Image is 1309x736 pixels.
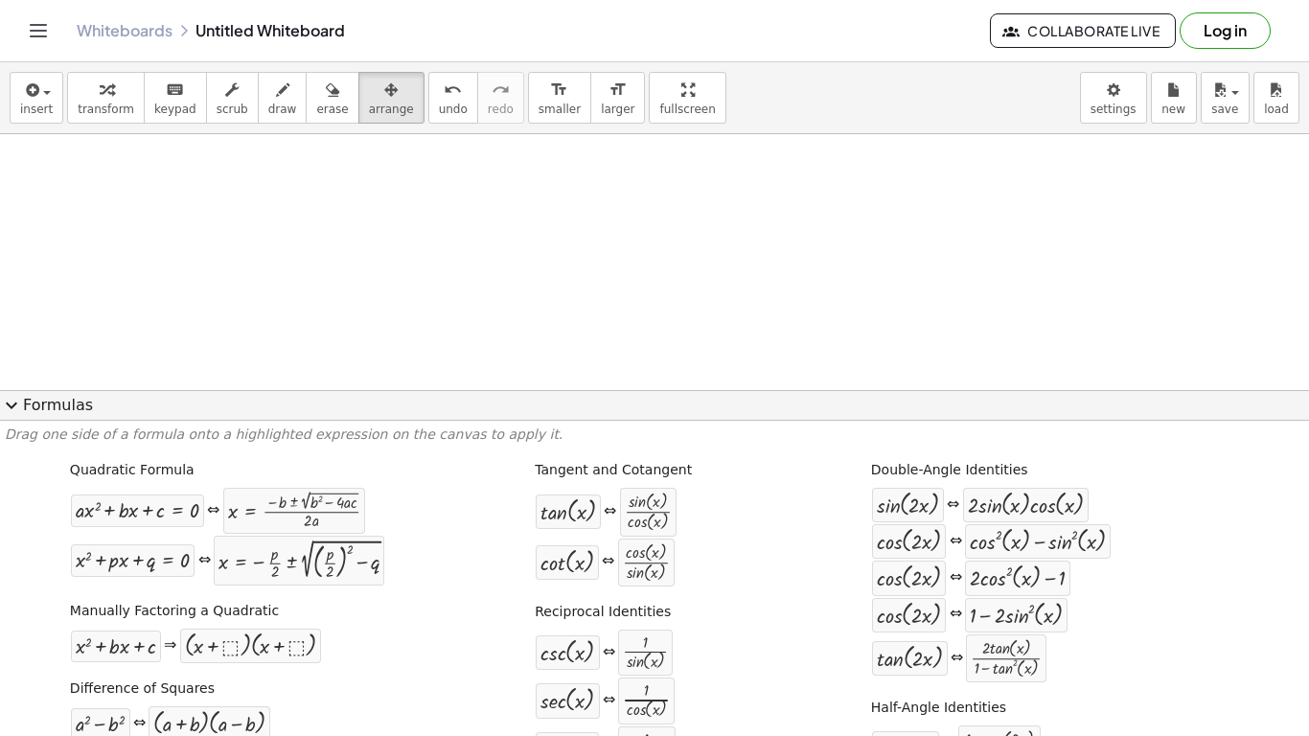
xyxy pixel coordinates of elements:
[70,461,195,480] label: Quadratic Formula
[358,72,425,124] button: arrange
[5,425,1304,445] p: Drag one side of a formula onto a highlighted expression on the canvas to apply it.
[70,679,215,699] label: Difference of Squares
[1211,103,1238,116] span: save
[268,103,297,116] span: draw
[950,531,962,553] div: ⇔
[602,551,614,573] div: ⇔
[947,494,959,517] div: ⇔
[1151,72,1197,124] button: new
[1180,12,1271,49] button: Log in
[609,79,627,102] i: format_size
[1201,72,1250,124] button: save
[67,72,145,124] button: transform
[10,72,63,124] button: insert
[649,72,725,124] button: fullscreen
[258,72,308,124] button: draw
[550,79,568,102] i: format_size
[604,501,616,523] div: ⇔
[444,79,462,102] i: undo
[590,72,645,124] button: format_sizelarger
[535,461,692,480] label: Tangent and Cotangent
[1091,103,1137,116] span: settings
[198,550,211,572] div: ⇔
[369,103,414,116] span: arrange
[306,72,358,124] button: erase
[950,604,962,626] div: ⇔
[492,79,510,102] i: redo
[439,103,468,116] span: undo
[477,72,524,124] button: redoredo
[1253,72,1299,124] button: load
[990,13,1176,48] button: Collaborate Live
[871,461,1028,480] label: Double-Angle Identities
[70,602,279,621] label: Manually Factoring a Quadratic
[603,690,615,712] div: ⇔
[154,103,196,116] span: keypad
[528,72,591,124] button: format_sizesmaller
[535,603,671,622] label: Reciprocal Identities
[951,648,963,670] div: ⇔
[207,500,219,522] div: ⇔
[164,635,176,657] div: ⇒
[78,103,134,116] span: transform
[539,103,581,116] span: smaller
[950,567,962,589] div: ⇔
[144,72,207,124] button: keyboardkeypad
[166,79,184,102] i: keyboard
[20,103,53,116] span: insert
[603,642,615,664] div: ⇔
[206,72,259,124] button: scrub
[1006,22,1160,39] span: Collaborate Live
[1264,103,1289,116] span: load
[1080,72,1147,124] button: settings
[133,713,146,735] div: ⇔
[488,103,514,116] span: redo
[77,21,172,40] a: Whiteboards
[659,103,715,116] span: fullscreen
[23,15,54,46] button: Toggle navigation
[871,699,1006,718] label: Half-Angle Identities
[217,103,248,116] span: scrub
[601,103,634,116] span: larger
[316,103,348,116] span: erase
[1161,103,1185,116] span: new
[428,72,478,124] button: undoundo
